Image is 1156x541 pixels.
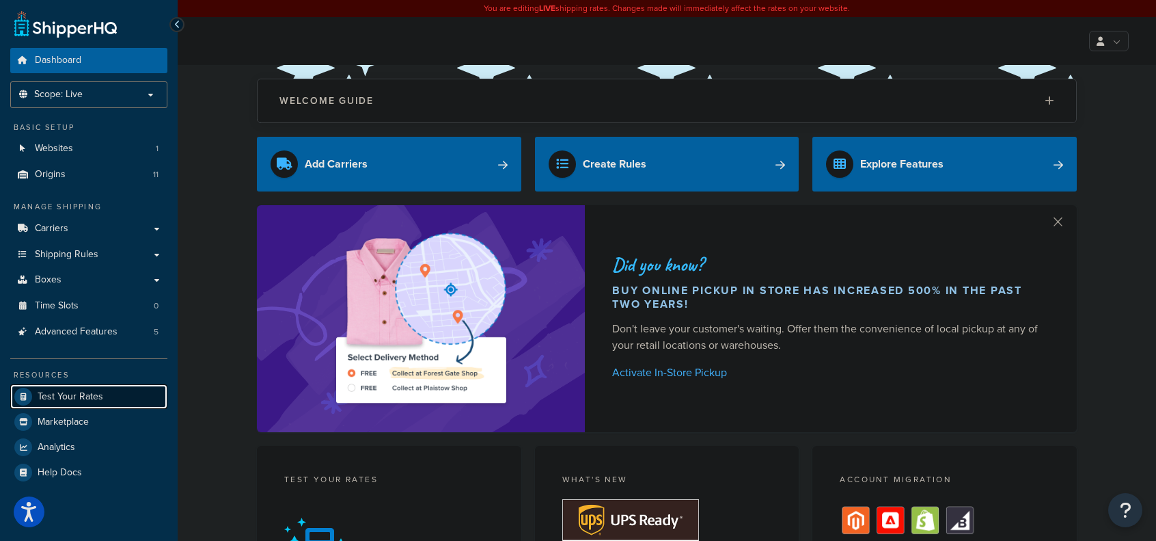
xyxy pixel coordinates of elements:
[35,223,68,235] span: Carriers
[38,391,103,403] span: Test Your Rates
[35,274,61,286] span: Boxes
[612,363,1044,382] a: Activate In-Store Pickup
[535,137,799,192] a: Create Rules
[612,255,1044,274] div: Did you know?
[279,96,374,106] h2: Welcome Guide
[10,136,167,161] a: Websites1
[10,162,167,187] a: Origins11
[10,293,167,319] li: Time Slots
[153,169,159,181] span: 11
[297,226,545,412] img: ad-shirt-map-b0359fc47e01cab431d101c4b569394f6a03f54285957d908178d52f29eb9668.png
[154,300,159,312] span: 0
[10,267,167,293] a: Boxes
[35,300,79,312] span: Time Slots
[35,169,66,181] span: Origins
[258,79,1076,122] button: Welcome Guide
[34,89,83,101] span: Scope: Live
[10,410,167,434] a: Marketplace
[10,122,167,133] div: Basic Setup
[156,143,159,155] span: 1
[1108,493,1142,527] button: Open Resource Center
[257,137,521,192] a: Add Carriers
[35,249,98,261] span: Shipping Rules
[10,319,167,345] a: Advanced Features5
[305,155,368,174] div: Add Carriers
[10,48,167,73] a: Dashboard
[35,326,118,338] span: Advanced Features
[840,473,1049,489] div: Account Migration
[38,442,75,453] span: Analytics
[10,369,167,381] div: Resources
[10,293,167,319] a: Time Slots0
[539,2,555,14] b: LIVE
[10,384,167,409] a: Test Your Rates
[35,143,73,155] span: Websites
[38,417,89,428] span: Marketplace
[812,137,1077,192] a: Explore Features
[10,319,167,345] li: Advanced Features
[38,467,82,479] span: Help Docs
[10,460,167,485] a: Help Docs
[154,326,159,338] span: 5
[10,136,167,161] li: Websites
[612,321,1044,354] div: Don't leave your customer's waiting. Offer them the convenience of local pickup at any of your re...
[612,284,1044,311] div: Buy online pickup in store has increased 500% in the past two years!
[860,155,944,174] div: Explore Features
[10,201,167,213] div: Manage Shipping
[10,216,167,241] a: Carriers
[562,473,772,489] div: What's New
[10,162,167,187] li: Origins
[10,435,167,460] a: Analytics
[10,242,167,267] a: Shipping Rules
[35,55,81,66] span: Dashboard
[284,473,494,489] div: Test your rates
[583,155,646,174] div: Create Rules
